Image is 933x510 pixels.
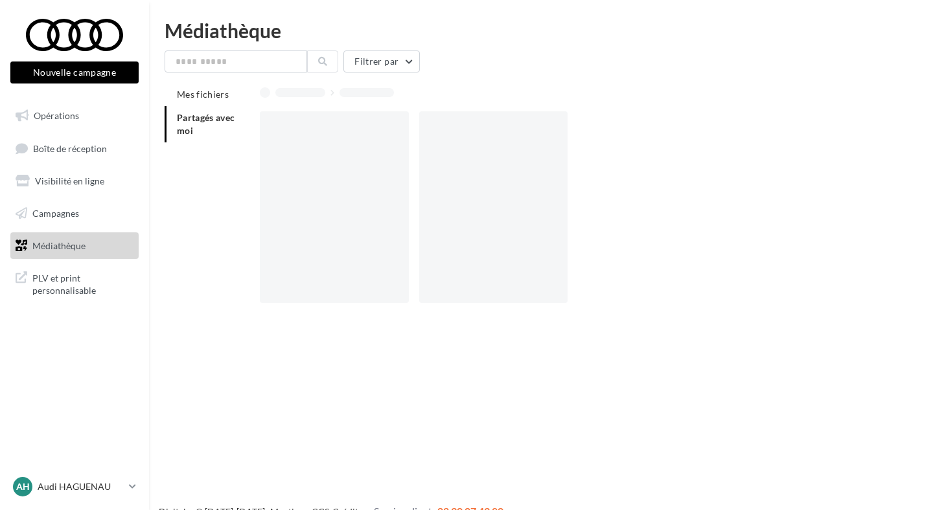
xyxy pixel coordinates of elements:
[177,112,235,136] span: Partagés avec moi
[38,480,124,493] p: Audi HAGUENAU
[8,135,141,162] a: Boîte de réception
[16,480,30,493] span: AH
[177,89,229,100] span: Mes fichiers
[32,239,86,250] span: Médiathèque
[32,269,133,297] span: PLV et print personnalisable
[343,50,420,72] button: Filtrer par
[34,110,79,121] span: Opérations
[8,264,141,302] a: PLV et print personnalisable
[32,208,79,219] span: Campagnes
[10,474,139,499] a: AH Audi HAGUENAU
[8,102,141,129] a: Opérations
[8,232,141,260] a: Médiathèque
[165,21,917,40] div: Médiathèque
[35,175,104,186] span: Visibilité en ligne
[8,200,141,227] a: Campagnes
[10,61,139,83] button: Nouvelle campagne
[33,142,107,153] span: Boîte de réception
[8,168,141,195] a: Visibilité en ligne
